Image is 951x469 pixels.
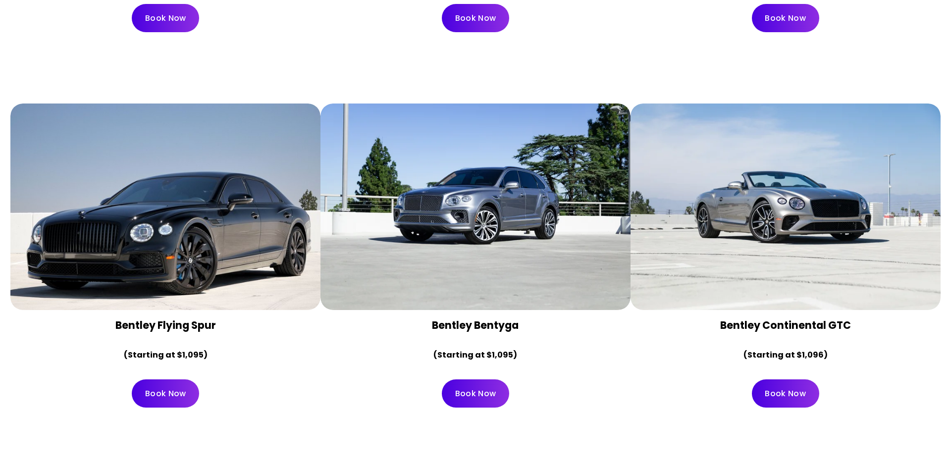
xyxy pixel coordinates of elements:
a: Book Now [442,4,509,32]
a: Book Now [132,379,199,408]
a: Book Now [442,379,509,408]
strong: (Starting at $1,096) [743,349,828,361]
strong: (Starting at $1,095) [433,349,517,361]
strong: Bentley Continental GTC [720,318,851,332]
a: Book Now [752,4,819,32]
a: Book Now [752,379,819,408]
strong: (Starting at $1,095) [124,349,208,361]
strong: Bentley Flying Spur [115,318,216,332]
a: Book Now [132,4,199,32]
strong: Bentley Bentyga [432,318,519,332]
